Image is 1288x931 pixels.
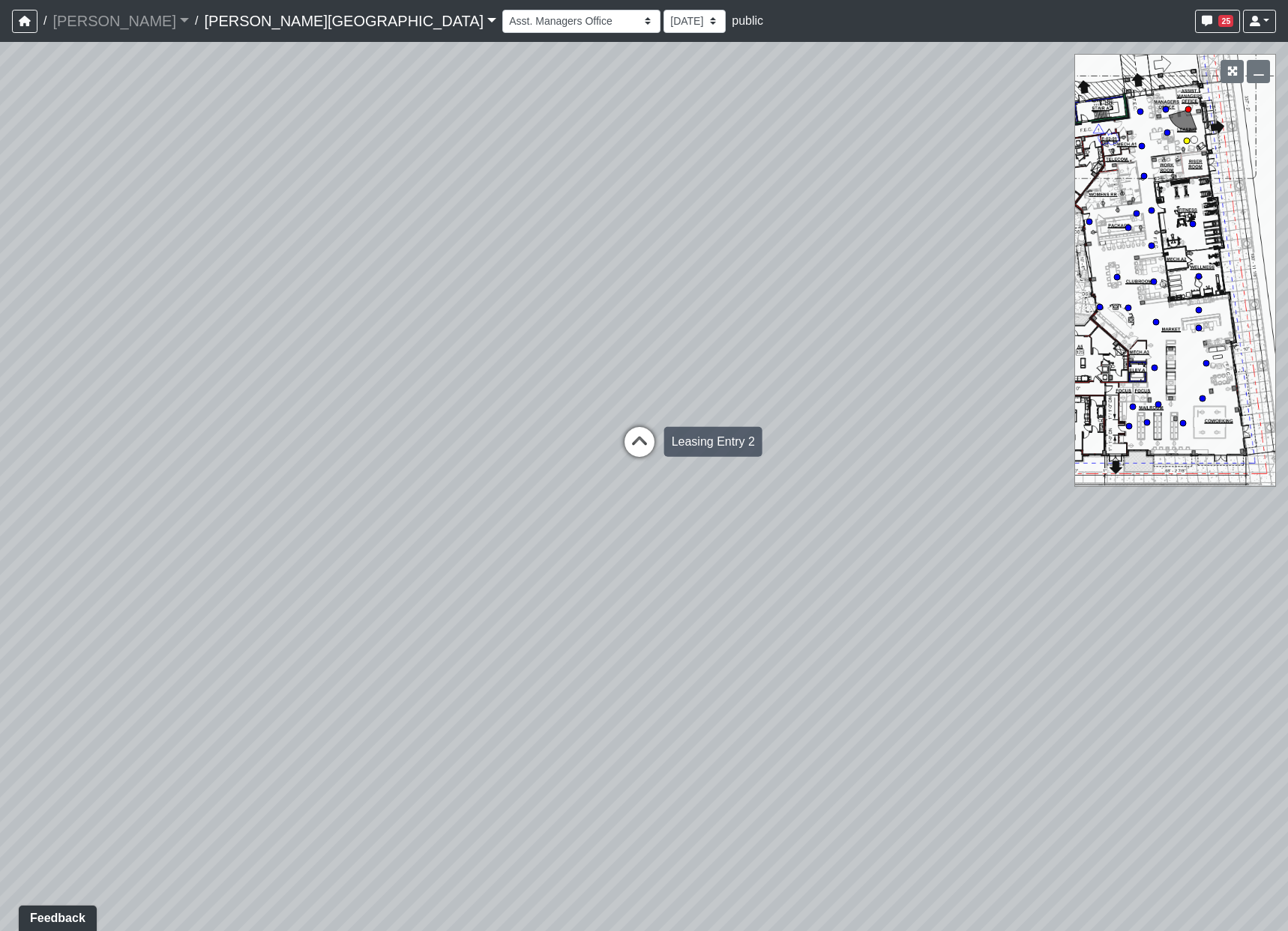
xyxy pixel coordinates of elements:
span: / [189,6,204,36]
span: / [37,6,52,36]
iframe: Ybug feedback widget [11,901,100,931]
div: Leasing Entry 2 [664,427,762,457]
button: 25 [1195,10,1240,33]
a: [PERSON_NAME][GEOGRAPHIC_DATA] [204,6,496,36]
a: [PERSON_NAME] [52,6,189,36]
span: public [732,14,763,27]
span: 25 [1218,15,1233,27]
